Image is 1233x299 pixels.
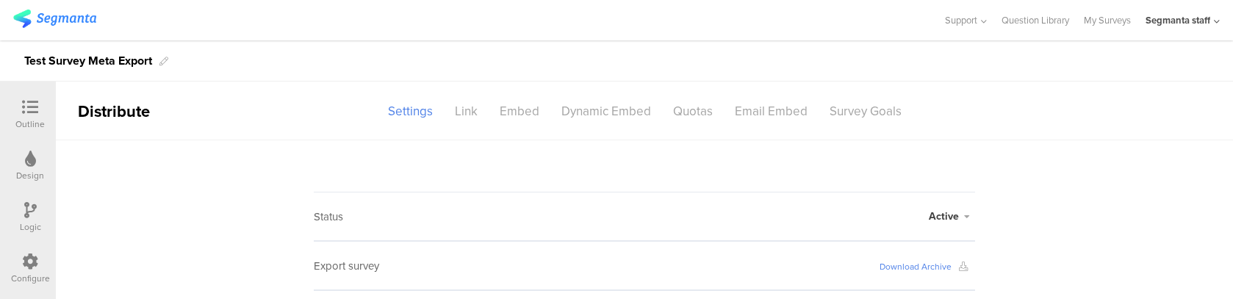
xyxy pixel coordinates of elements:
[662,98,724,124] div: Quotas
[16,169,44,182] div: Design
[1146,13,1210,27] div: Segmanta staff
[929,209,959,224] span: Active
[724,98,819,124] div: Email Embed
[377,98,444,124] div: Settings
[945,13,977,27] span: Support
[11,272,50,285] div: Configure
[880,260,975,273] a: Download Archive
[314,258,379,274] sg-field-title: Export survey
[13,10,96,28] img: segmanta logo
[56,99,225,123] div: Distribute
[489,98,550,124] div: Embed
[24,49,152,73] div: Test Survey Meta Export
[20,220,41,234] div: Logic
[819,98,913,124] div: Survey Goals
[314,209,343,225] sg-field-title: Status
[15,118,45,131] div: Outline
[444,98,489,124] div: Link
[550,98,662,124] div: Dynamic Embed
